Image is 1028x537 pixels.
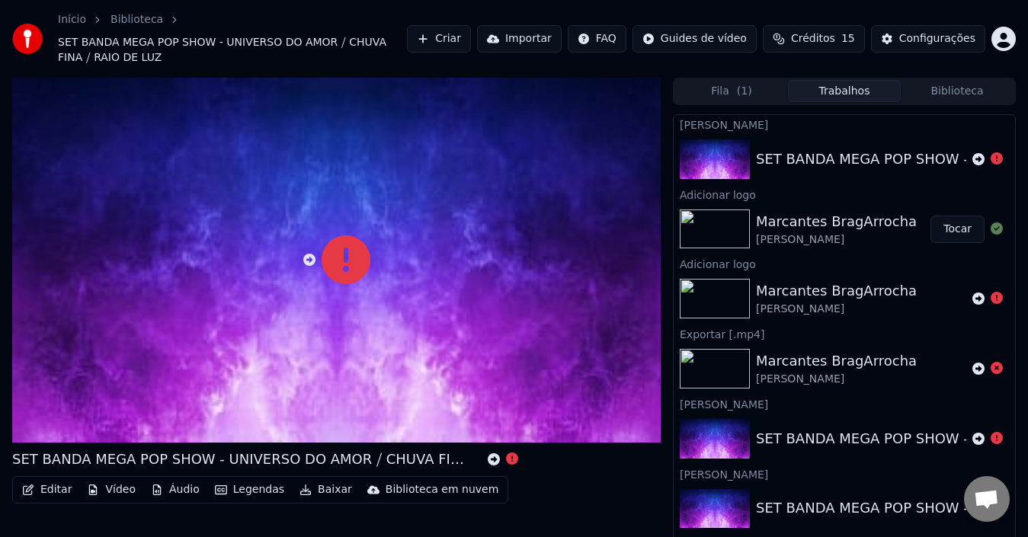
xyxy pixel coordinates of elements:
[871,25,985,53] button: Configurações
[756,280,917,302] div: Marcantes BragArrocha
[756,302,917,317] div: [PERSON_NAME]
[964,476,1010,522] a: Bate-papo aberto
[477,25,562,53] button: Importar
[632,25,757,53] button: Guides de vídeo
[293,479,358,500] button: Baixar
[841,31,855,46] span: 15
[674,395,1015,413] div: [PERSON_NAME]
[674,254,1015,273] div: Adicionar logo
[756,232,917,248] div: [PERSON_NAME]
[16,479,78,500] button: Editar
[674,465,1015,483] div: [PERSON_NAME]
[737,84,752,99] span: ( 1 )
[901,80,1014,102] button: Biblioteca
[899,31,975,46] div: Configurações
[756,350,917,372] div: Marcantes BragArrocha
[12,449,469,470] div: SET BANDA MEGA POP SHOW - UNIVERSO DO AMOR ⧸ CHUVA FINA ⧸ RAIO DE LUZ
[58,35,407,66] span: SET BANDA MEGA POP SHOW - UNIVERSO DO AMOR ⧸ CHUVA FINA ⧸ RAIO DE LUZ
[58,12,407,66] nav: breadcrumb
[386,482,499,497] div: Biblioteca em nuvem
[58,12,86,27] a: Início
[763,25,865,53] button: Créditos15
[791,31,835,46] span: Créditos
[674,324,1015,343] div: Exportar [.mp4]
[145,479,206,500] button: Áudio
[674,185,1015,203] div: Adicionar logo
[756,372,917,387] div: [PERSON_NAME]
[12,24,43,54] img: youka
[209,479,290,500] button: Legendas
[674,115,1015,133] div: [PERSON_NAME]
[930,216,985,243] button: Tocar
[568,25,626,53] button: FAQ
[756,211,917,232] div: Marcantes BragArrocha
[675,80,788,102] button: Fila
[407,25,471,53] button: Criar
[81,479,142,500] button: Vídeo
[788,80,901,102] button: Trabalhos
[110,12,163,27] a: Biblioteca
